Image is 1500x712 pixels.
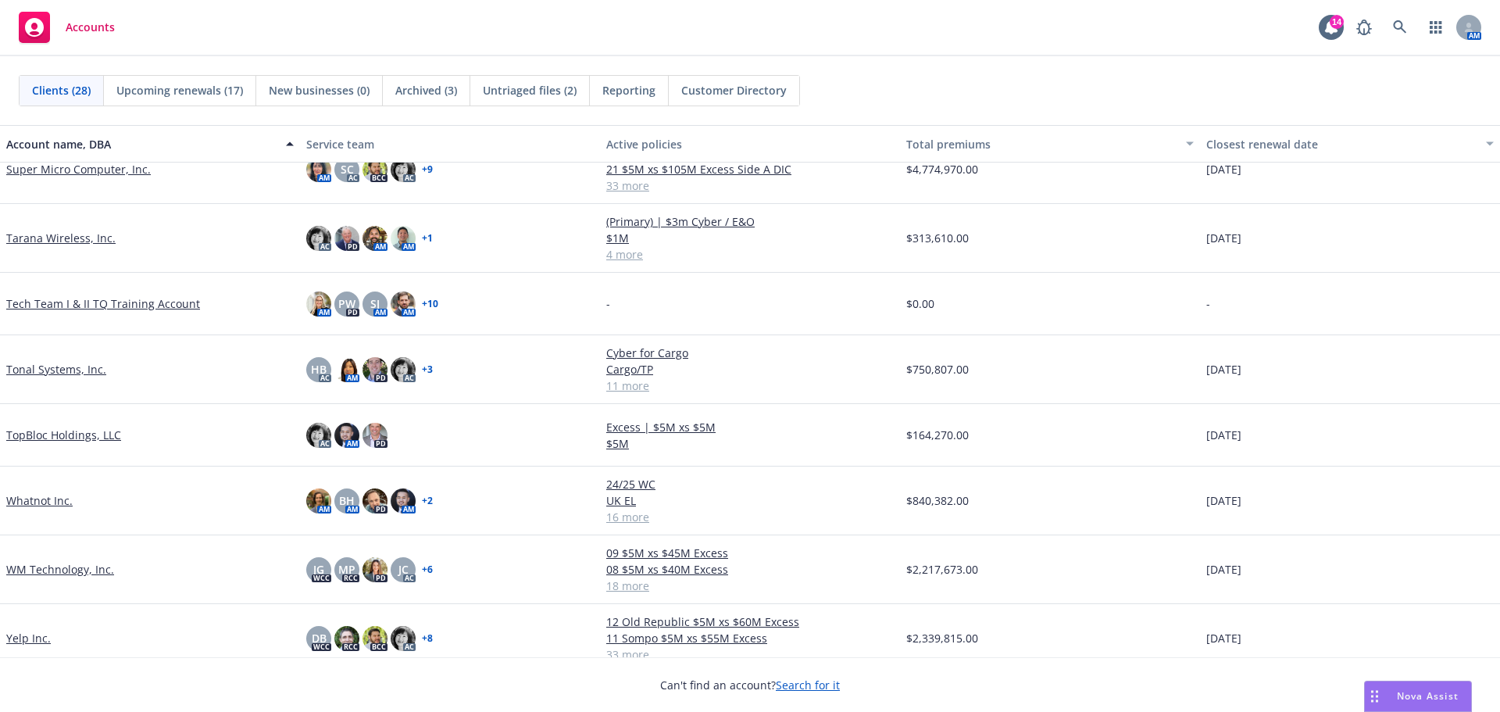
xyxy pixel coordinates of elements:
[1206,361,1241,377] span: [DATE]
[606,578,894,594] a: 18 more
[391,488,416,513] img: photo
[334,626,359,651] img: photo
[391,357,416,382] img: photo
[362,226,387,251] img: photo
[362,626,387,651] img: photo
[606,136,894,152] div: Active policies
[906,161,978,177] span: $4,774,970.00
[1206,230,1241,246] span: [DATE]
[1206,630,1241,646] span: [DATE]
[906,361,969,377] span: $750,807.00
[906,230,969,246] span: $313,610.00
[483,82,577,98] span: Untriaged files (2)
[306,226,331,251] img: photo
[1206,492,1241,509] span: [DATE]
[606,295,610,312] span: -
[306,488,331,513] img: photo
[606,630,894,646] a: 11 Sompo $5M xs $55M Excess
[906,561,978,578] span: $2,217,673.00
[906,492,969,509] span: $840,382.00
[681,82,787,98] span: Customer Directory
[312,630,327,646] span: DB
[391,226,416,251] img: photo
[602,82,655,98] span: Reporting
[1206,427,1241,443] span: [DATE]
[606,213,894,230] a: (Primary) | $3m Cyber / E&O
[606,509,894,525] a: 16 more
[606,377,894,394] a: 11 more
[606,614,894,630] a: 12 Old Republic $5M xs $60M Excess
[66,21,115,34] span: Accounts
[606,177,894,194] a: 33 more
[6,427,121,443] a: TopBloc Holdings, LLC
[606,646,894,663] a: 33 more
[422,634,433,643] a: + 8
[1420,12,1452,43] a: Switch app
[334,357,359,382] img: photo
[306,157,331,182] img: photo
[341,161,354,177] span: SC
[306,292,331,317] img: photo
[32,82,91,98] span: Clients (28)
[606,419,894,435] a: Excess | $5M xs $5M
[362,357,387,382] img: photo
[660,677,840,693] span: Can't find an account?
[1206,295,1210,312] span: -
[306,136,594,152] div: Service team
[422,165,433,174] a: + 9
[906,630,978,646] span: $2,339,815.00
[1206,561,1241,578] span: [DATE]
[606,161,894,177] a: 21 $5M xs $105M Excess Side A DIC
[6,561,114,578] a: WM Technology, Inc.
[339,492,355,509] span: BH
[362,157,387,182] img: photo
[776,678,840,692] a: Search for it
[606,361,894,377] a: Cargo/TP
[1384,12,1416,43] a: Search
[1397,689,1459,703] span: Nova Assist
[422,365,433,374] a: + 3
[398,561,409,578] span: JC
[6,492,73,509] a: Whatnot Inc.
[116,82,243,98] span: Upcoming renewals (17)
[334,226,359,251] img: photo
[269,82,370,98] span: New businesses (0)
[600,125,900,163] button: Active policies
[1330,15,1344,29] div: 14
[1206,136,1477,152] div: Closest renewal date
[606,492,894,509] a: UK EL
[1206,161,1241,177] span: [DATE]
[395,82,457,98] span: Archived (3)
[391,157,416,182] img: photo
[606,476,894,492] a: 24/25 WC
[906,136,1177,152] div: Total premiums
[906,427,969,443] span: $164,270.00
[1348,12,1380,43] a: Report a Bug
[338,295,355,312] span: PW
[606,246,894,263] a: 4 more
[606,545,894,561] a: 09 $5M xs $45M Excess
[900,125,1200,163] button: Total premiums
[362,557,387,582] img: photo
[606,561,894,578] a: 08 $5M xs $40M Excess
[906,295,934,312] span: $0.00
[306,423,331,448] img: photo
[6,630,51,646] a: Yelp Inc.
[12,5,121,49] a: Accounts
[6,136,277,152] div: Account name, DBA
[391,626,416,651] img: photo
[422,496,433,506] a: + 2
[422,299,438,309] a: + 10
[6,230,116,246] a: Tarana Wireless, Inc.
[606,345,894,361] a: Cyber for Cargo
[370,295,380,312] span: SJ
[6,295,200,312] a: Tech Team I & II TQ Training Account
[1365,682,1384,711] div: Drag to move
[362,488,387,513] img: photo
